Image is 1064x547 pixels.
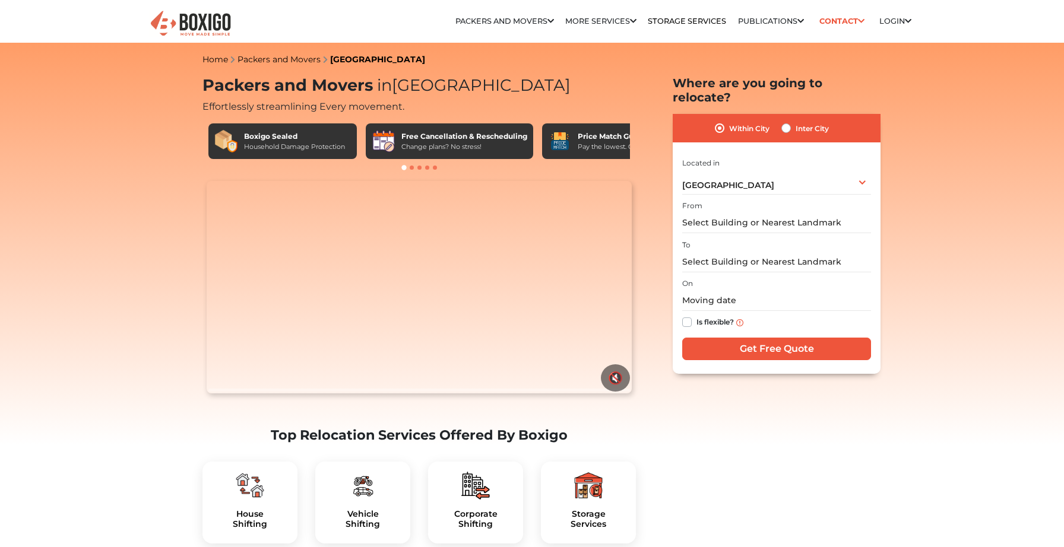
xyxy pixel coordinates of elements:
video: Your browser does not support the video tag. [207,181,631,393]
div: Boxigo Sealed [244,131,345,142]
h1: Packers and Movers [202,76,636,96]
h5: Corporate Shifting [438,509,514,529]
a: Publications [738,17,804,26]
button: 🔇 [601,364,630,392]
span: [GEOGRAPHIC_DATA] [373,75,571,95]
a: Home [202,54,228,65]
label: Is flexible? [696,315,734,327]
a: HouseShifting [212,509,288,529]
span: [GEOGRAPHIC_DATA] [682,180,774,190]
span: in [377,75,392,95]
h5: Storage Services [550,509,626,529]
div: Change plans? No stress! [401,142,527,152]
a: Packers and Movers [237,54,321,65]
img: boxigo_packers_and_movers_plan [349,471,377,500]
img: info [736,319,743,326]
img: Boxigo Sealed [214,129,238,153]
a: Storage Services [648,17,726,26]
label: On [682,278,693,289]
a: VehicleShifting [325,509,401,529]
a: StorageServices [550,509,626,529]
a: Login [879,17,911,26]
input: Select Building or Nearest Landmark [682,252,871,272]
img: Free Cancellation & Rescheduling [372,129,395,153]
div: Free Cancellation & Rescheduling [401,131,527,142]
img: boxigo_packers_and_movers_plan [461,471,490,500]
label: From [682,201,702,211]
img: Price Match Guarantee [548,129,572,153]
a: Packers and Movers [455,17,554,26]
a: More services [565,17,636,26]
img: Boxigo [149,9,232,39]
label: Within City [729,121,769,135]
h2: Where are you going to relocate? [673,76,881,104]
h5: Vehicle Shifting [325,509,401,529]
h2: Top Relocation Services Offered By Boxigo [202,427,636,443]
input: Moving date [682,290,871,311]
img: boxigo_packers_and_movers_plan [236,471,264,500]
span: Effortlessly streamlining Every movement. [202,101,404,112]
h5: House Shifting [212,509,288,529]
a: [GEOGRAPHIC_DATA] [330,54,425,65]
div: Pay the lowest. Guaranteed! [578,142,668,152]
label: Inter City [796,121,829,135]
input: Get Free Quote [682,338,871,360]
label: Located in [682,158,720,168]
a: CorporateShifting [438,509,514,529]
div: Household Damage Protection [244,142,345,152]
a: Contact [815,12,868,30]
img: boxigo_packers_and_movers_plan [574,471,603,500]
label: To [682,240,691,250]
input: Select Building or Nearest Landmark [682,212,871,233]
div: Price Match Guarantee [578,131,668,142]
